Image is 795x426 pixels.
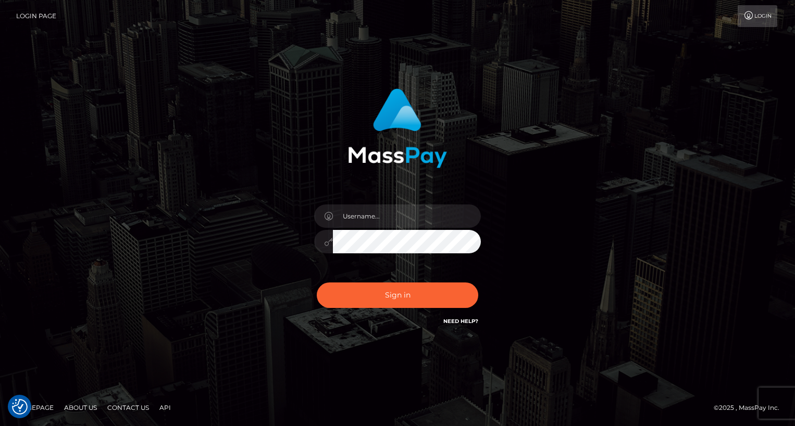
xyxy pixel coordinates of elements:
a: API [155,399,175,416]
a: Contact Us [103,399,153,416]
a: Homepage [11,399,58,416]
a: Need Help? [443,318,478,325]
div: © 2025 , MassPay Inc. [714,402,787,414]
img: MassPay Login [348,88,447,168]
a: About Us [60,399,101,416]
a: Login Page [16,5,56,27]
button: Consent Preferences [12,399,28,415]
button: Sign in [317,282,478,308]
a: Login [738,5,777,27]
img: Revisit consent button [12,399,28,415]
input: Username... [333,204,481,228]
